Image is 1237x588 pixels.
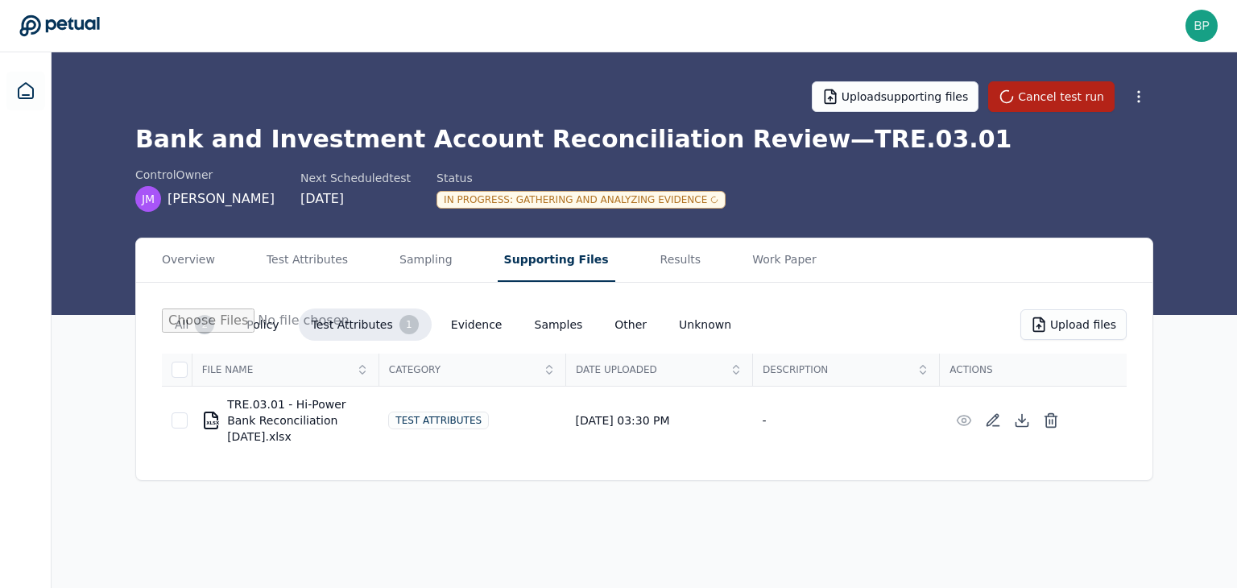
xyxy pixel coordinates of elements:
button: More Options [1124,82,1153,111]
button: All2 [162,308,227,341]
div: Test Attributes [388,412,489,429]
button: Overview [155,238,221,282]
span: [PERSON_NAME] [168,189,275,209]
span: Actions [949,363,1117,376]
div: Next Scheduled test [300,170,411,186]
button: Upload files [1020,309,1127,340]
a: Dashboard [6,72,45,110]
div: TRE.03.01 - Hi-Power Bank Reconciliation [DATE].xlsx [201,396,369,445]
div: In Progress : Gathering and Analyzing Evidence [436,191,726,209]
button: Unknown [666,310,744,339]
button: Results [654,238,708,282]
button: Sampling [393,238,459,282]
button: Cancel test run [988,81,1115,112]
img: bphillis@eose.com [1185,10,1218,42]
div: Status [436,170,726,186]
button: Supporting Files [498,238,615,282]
td: - [753,387,940,455]
button: Delete File [1036,406,1065,435]
button: Other [602,310,660,339]
button: Preview File (hover for quick preview, click for full view) [949,406,978,435]
button: Download File [1007,406,1036,435]
h1: Bank and Investment Account Reconciliation Review — TRE.03.01 [135,125,1153,154]
div: 2 [195,315,214,334]
button: Policy [234,310,292,339]
button: Uploadsupporting files [812,81,979,112]
span: Description [763,363,912,376]
button: Add/Edit Description [978,406,1007,435]
div: 1 [399,315,419,334]
span: JM [142,191,155,207]
span: File Name [202,363,351,376]
td: [DATE] 03:30 PM [565,387,752,455]
div: XLSX [206,420,219,425]
button: Test Attributes1 [299,308,432,341]
a: Go to Dashboard [19,14,100,37]
div: control Owner [135,167,275,183]
div: [DATE] [300,189,411,209]
button: Evidence [438,310,515,339]
span: Date Uploaded [576,363,725,376]
span: Category [389,363,538,376]
button: Work Paper [746,238,823,282]
button: Test Attributes [260,238,354,282]
button: Samples [522,310,596,339]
